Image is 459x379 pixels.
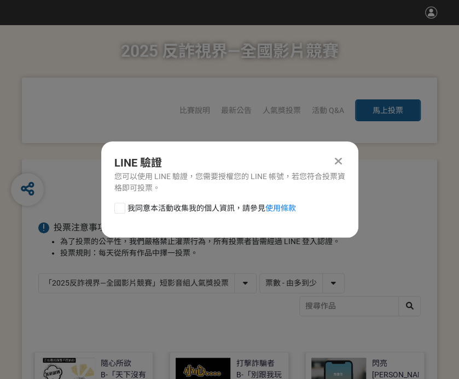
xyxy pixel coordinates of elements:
[54,222,106,233] span: 投票注意事項
[121,25,339,78] h1: 2025 反詐視界—全國影片競賽
[373,106,403,115] span: 馬上投票
[265,204,296,212] a: 使用條款
[300,297,420,316] input: 搜尋作品
[179,106,210,115] a: 比賽說明
[114,155,345,171] div: LINE 驗證
[60,247,421,259] li: 投票規則：每天從所有作品中擇一投票。
[127,203,296,214] span: 我同意本活動收集我的個人資訊，請參見
[312,106,344,115] a: 活動 Q&A
[236,358,274,369] div: 打擊詐騙者
[101,358,131,369] div: 隨心所欲
[355,99,421,121] button: 馬上投票
[114,171,345,194] div: 您可以使用 LINE 驗證，您需要授權您的 LINE 帳號，若您符合投票資格即可投票。
[221,106,252,115] a: 最新公告
[60,236,421,247] li: 為了投票的公平性，我們嚴格禁止灌票行為，所有投票者皆需經過 LINE 登入認證。
[263,106,301,115] span: 人氣獎投票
